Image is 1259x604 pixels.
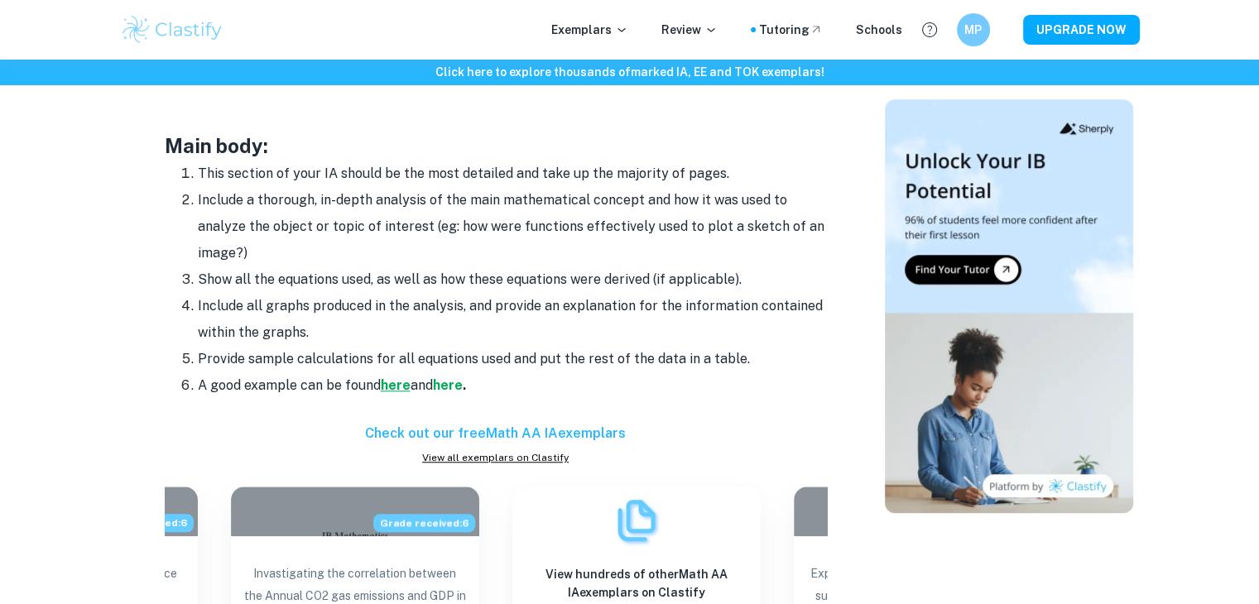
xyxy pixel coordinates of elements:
[198,187,827,266] li: Include a thorough, in-depth analysis of the main mathematical concept and how it was used to ana...
[3,63,1256,81] h6: Click here to explore thousands of marked IA, EE and TOK exemplars !
[612,496,661,545] img: Exemplars
[198,346,827,372] li: Provide sample calculations for all equations used and put the rest of the data in a table.
[1023,15,1140,45] button: UPGRADE NOW
[165,450,827,465] a: View all exemplars on Clastify
[373,514,475,532] span: Grade received: 6
[885,99,1133,513] img: Thumbnail
[198,293,827,346] li: Include all graphs produced in the analysis, and provide an explanation for the information conta...
[551,21,628,39] p: Exemplars
[526,565,747,602] h6: View hundreds of other Math AA IA exemplars on Clastify
[165,424,827,443] h6: Check out our free Math AA IA exemplars
[759,21,823,39] a: Tutoring
[198,266,827,293] li: Show all the equations used, as well as how these equations were derived (if applicable).
[198,161,827,187] li: This section of your IA should be the most detailed and take up the majority of pages.
[957,13,990,46] button: MP
[433,377,463,393] a: here
[963,21,983,39] h6: MP
[856,21,902,39] a: Schools
[915,16,944,44] button: Help and Feedback
[381,377,411,393] a: here
[165,131,827,161] h3: Main body:
[463,377,466,393] strong: .
[120,13,225,46] img: Clastify logo
[661,21,718,39] p: Review
[198,372,827,399] li: A good example can be found and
